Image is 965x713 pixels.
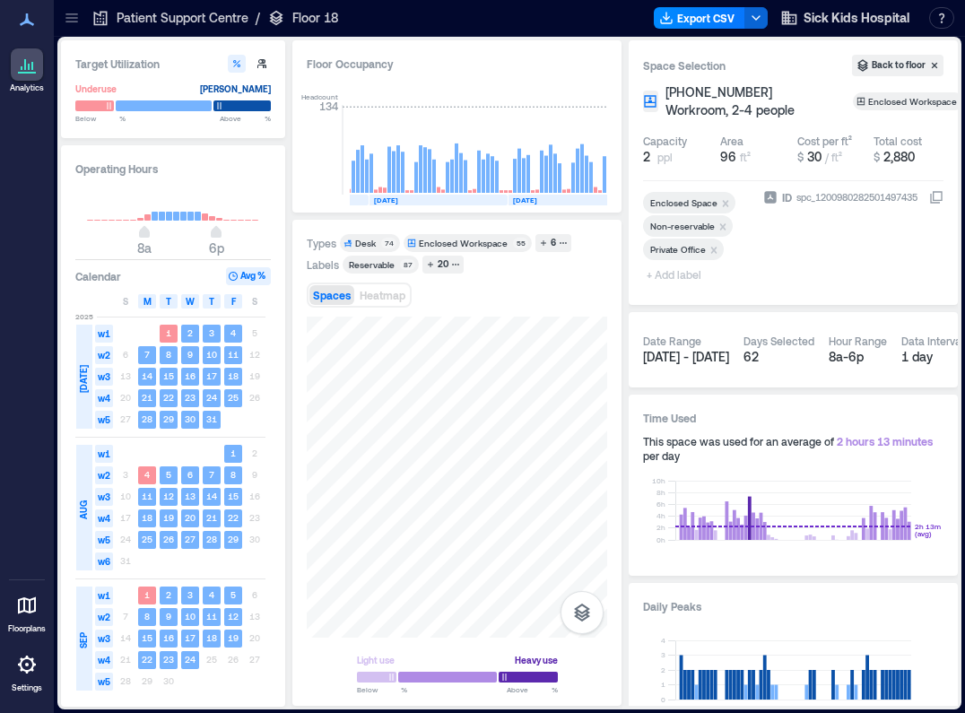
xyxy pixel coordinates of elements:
[95,587,113,604] span: w1
[185,632,196,643] text: 17
[837,435,933,448] span: 2 hours 13 minutes
[12,683,42,693] p: Settings
[163,413,174,424] text: 29
[829,348,887,366] div: 8a - 6p
[185,654,196,665] text: 24
[874,151,880,163] span: $
[422,256,464,274] button: 20
[143,294,152,309] span: M
[357,651,395,669] div: Light use
[228,370,239,381] text: 18
[657,150,673,164] span: ppl
[228,491,239,501] text: 15
[206,512,217,523] text: 21
[643,597,943,615] h3: Daily Peaks
[166,611,171,622] text: 9
[220,113,271,124] span: Above %
[187,349,193,360] text: 9
[163,632,174,643] text: 16
[661,636,665,645] tspan: 4
[142,654,152,665] text: 22
[209,589,214,600] text: 4
[435,257,451,273] div: 20
[185,534,196,544] text: 27
[142,534,152,544] text: 25
[206,491,217,501] text: 14
[374,196,398,204] text: [DATE]
[137,240,152,256] span: 8a
[804,9,909,27] span: Sick Kids Hospital
[206,611,217,622] text: 11
[883,149,915,164] span: 2,880
[643,134,687,148] div: Capacity
[75,80,117,98] div: Underuse
[720,149,736,164] span: 96
[797,151,804,163] span: $
[75,267,121,285] h3: Calendar
[548,235,559,251] div: 6
[643,262,709,287] span: + Add label
[307,257,339,272] div: Labels
[853,92,944,110] button: Enclosed Workspace
[720,134,743,148] div: Area
[513,238,528,248] div: 55
[95,346,113,364] span: w2
[643,148,713,166] button: 2 ppl
[661,680,665,689] tspan: 1
[643,334,701,348] div: Date Range
[206,534,217,544] text: 28
[142,512,152,523] text: 18
[795,188,919,206] div: spc_1200980282501497435
[95,630,113,648] span: w3
[231,294,236,309] span: F
[209,469,214,480] text: 7
[650,243,706,256] div: Private Office
[643,409,943,427] h3: Time Used
[230,469,236,480] text: 8
[117,9,248,27] p: Patient Support Centre
[307,55,607,73] div: Floor Occupancy
[852,55,943,76] button: Back to floor
[656,535,665,544] tspan: 0h
[652,476,665,485] tspan: 10h
[797,134,852,148] div: Cost per ft²
[185,392,196,403] text: 23
[163,370,174,381] text: 15
[187,327,193,338] text: 2
[656,511,665,520] tspan: 4h
[95,389,113,407] span: w4
[292,9,338,27] p: Floor 18
[75,113,126,124] span: Below %
[144,349,150,360] text: 7
[95,552,113,570] span: w6
[230,448,236,458] text: 1
[75,160,271,178] h3: Operating Hours
[868,95,960,108] div: Enclosed Workspace
[209,294,214,309] span: T
[187,589,193,600] text: 3
[656,500,665,509] tspan: 6h
[349,258,395,271] div: Reservable
[206,632,217,643] text: 18
[163,491,174,501] text: 12
[8,623,46,634] p: Floorplans
[163,534,174,544] text: 26
[95,509,113,527] span: w4
[643,148,650,166] span: 2
[76,500,91,519] span: AUG
[515,651,558,669] div: Heavy use
[95,411,113,429] span: w5
[228,534,239,544] text: 29
[715,220,733,232] div: Remove Non-reservable
[144,611,150,622] text: 8
[95,466,113,484] span: w2
[661,650,665,659] tspan: 3
[142,370,152,381] text: 14
[654,7,745,29] button: Export CSV
[661,665,665,674] tspan: 2
[76,365,91,393] span: [DATE]
[535,234,571,252] button: 6
[163,654,174,665] text: 23
[163,512,174,523] text: 19
[228,349,239,360] text: 11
